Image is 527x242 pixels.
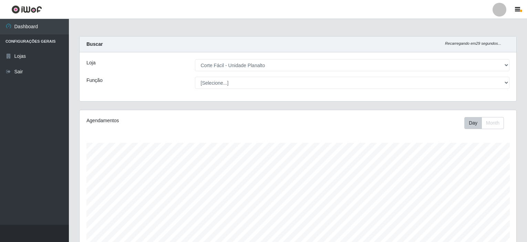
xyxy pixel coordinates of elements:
img: CoreUI Logo [11,5,42,14]
label: Função [86,77,103,84]
button: Month [482,117,504,129]
label: Loja [86,59,95,66]
div: Agendamentos [86,117,257,124]
i: Recarregando em 29 segundos... [445,41,501,45]
div: First group [464,117,504,129]
div: Toolbar with button groups [464,117,509,129]
button: Day [464,117,482,129]
strong: Buscar [86,41,103,47]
